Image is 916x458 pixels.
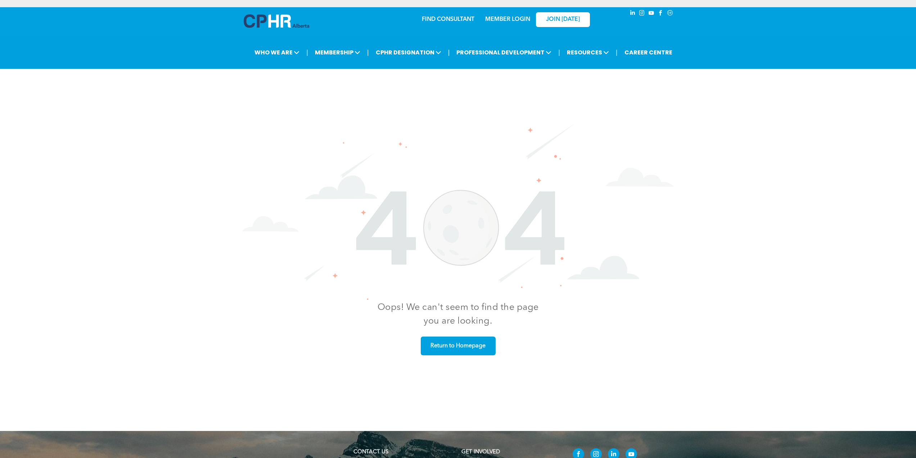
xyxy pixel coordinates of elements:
span: JOIN [DATE] [546,16,580,23]
li: | [448,45,450,60]
a: facebook [657,9,665,19]
li: | [306,45,308,60]
a: CONTACT US [353,449,388,455]
li: | [367,45,369,60]
a: Social network [666,9,674,19]
a: JOIN [DATE] [536,12,590,27]
a: CAREER CENTRE [622,46,674,59]
a: Return to Homepage [421,337,496,355]
img: A blue and white logo for cp alberta [244,14,309,28]
li: | [558,45,560,60]
a: youtube [647,9,655,19]
span: GET INVOLVED [461,449,500,455]
span: Return to Homepage [428,339,488,353]
a: MEMBER LOGIN [485,17,530,22]
a: instagram [638,9,646,19]
span: PROFESSIONAL DEVELOPMENT [454,46,554,59]
span: WHO WE ARE [252,46,302,59]
a: linkedin [629,9,637,19]
a: FIND CONSULTANT [422,17,474,22]
span: Oops! We can't seem to find the page you are looking. [378,303,539,326]
img: The number 404 is surrounded by clouds and stars on a white background. [242,123,674,300]
li: | [616,45,618,60]
span: RESOURCES [565,46,611,59]
span: MEMBERSHIP [313,46,362,59]
span: CPHR DESIGNATION [374,46,443,59]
